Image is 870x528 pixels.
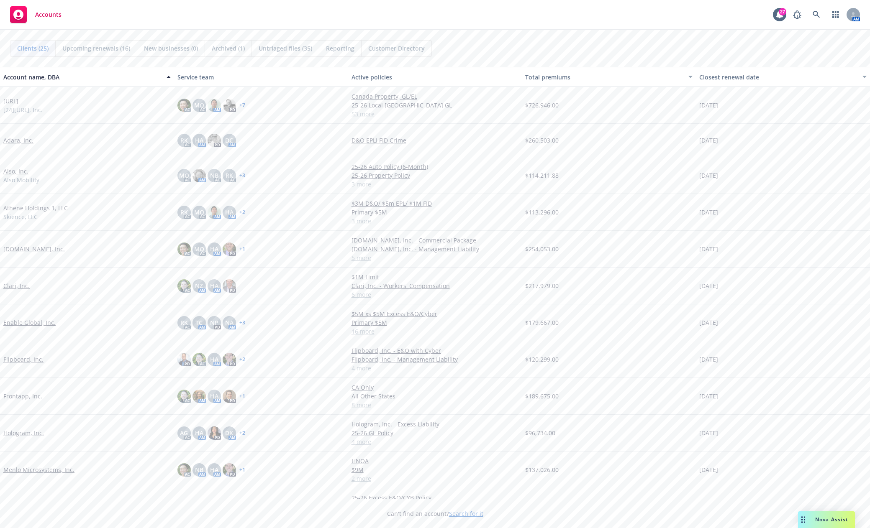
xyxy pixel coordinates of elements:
a: Clari, Inc. - Workers' Compensation [352,281,519,290]
span: Untriaged files (35) [259,44,312,53]
a: Clari, Inc. [3,281,30,290]
a: + 1 [239,394,245,399]
a: Hologram, Inc. [3,429,44,437]
span: RK [226,171,233,180]
a: CA Only [352,383,519,392]
button: Nova Assist [798,511,855,528]
a: Primary $5M [352,208,519,217]
span: RK [180,208,188,217]
a: Frontapp, Inc. [3,392,42,400]
span: $726,946.00 [525,101,559,110]
span: RK [180,318,188,327]
img: photo [223,463,236,477]
a: 8 more [352,400,519,409]
span: Archived (1) [212,44,245,53]
div: Service team [177,73,345,82]
span: [DATE] [699,355,718,364]
a: All Other States [352,392,519,400]
a: 25-26 Auto Policy (6-Month) [352,162,519,171]
a: 25-26 Local [GEOGRAPHIC_DATA] GL [352,101,519,110]
img: photo [192,390,206,403]
a: [DOMAIN_NAME], Inc. - Commercial Package [352,236,519,245]
div: Account name, DBA [3,73,162,82]
a: Canada Property, GL/EL [352,92,519,101]
span: [DATE] [699,245,718,253]
div: 27 [779,8,786,15]
span: [DATE] [699,208,718,217]
a: 3 more [352,180,519,189]
a: 3 more [352,217,519,225]
span: [DATE] [699,465,718,474]
span: [DATE] [699,136,718,145]
img: photo [208,426,221,440]
a: $3M D&O/ $5m EPL/ $1M FID [352,199,519,208]
a: [URL] [3,97,18,105]
span: Accounts [35,11,62,18]
div: Drag to move [798,511,808,528]
span: [DATE] [699,171,718,180]
a: Flipboard, Inc. [3,355,44,364]
span: Clients (25) [17,44,49,53]
span: Customer Directory [368,44,425,53]
img: photo [223,353,236,366]
div: Closest renewal date [699,73,857,82]
span: HA [210,392,218,400]
img: photo [223,279,236,293]
a: 4 more [352,437,519,446]
a: + 3 [239,173,245,178]
a: [DOMAIN_NAME], Inc. [3,245,65,253]
a: Primary $5M [352,318,519,327]
span: [DATE] [699,392,718,400]
span: Nova Assist [815,516,848,523]
img: photo [192,353,206,366]
a: Menlo Microsystems, Inc. [3,465,74,474]
span: HA [210,245,218,253]
button: Total premiums [522,67,696,87]
span: $114,211.88 [525,171,559,180]
div: Total premiums [525,73,683,82]
span: HA [210,465,218,474]
a: + 1 [239,247,245,252]
a: 16 more [352,327,519,336]
img: photo [177,390,191,403]
img: photo [192,169,206,182]
img: photo [208,206,221,219]
span: [DATE] [699,281,718,290]
span: $137,026.00 [525,465,559,474]
button: Service team [174,67,348,87]
a: + 7 [239,103,245,108]
button: Closest renewal date [696,67,870,87]
span: $179,667.00 [525,318,559,327]
a: [DOMAIN_NAME], Inc. - Management Liability [352,245,519,253]
span: New businesses (0) [144,44,198,53]
a: + 1 [239,467,245,472]
img: photo [223,390,236,403]
a: Adara, Inc. [3,136,33,145]
a: Athene Holdings 1, LLC [3,204,68,212]
span: Can't find an account? [387,509,483,518]
img: photo [177,463,191,477]
img: photo [223,242,236,256]
span: DK [225,429,233,437]
span: $189,675.00 [525,392,559,400]
span: MQ [194,245,204,253]
span: HA [195,429,203,437]
span: $260,503.00 [525,136,559,145]
a: Also, Inc. [3,167,28,176]
a: 4 more [352,364,519,372]
img: photo [177,242,191,256]
span: [24][URL], Inc. [3,105,43,114]
span: DC [225,136,233,145]
span: Also Mobility [3,176,39,184]
span: NP [210,318,218,327]
span: $217,979.00 [525,281,559,290]
span: NZ [195,281,203,290]
span: NA [225,318,234,327]
a: 25-26 Property Policy [352,171,519,180]
span: RK [180,136,188,145]
span: NB [195,465,203,474]
a: Hologram, Inc. - Excess Liability [352,420,519,429]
